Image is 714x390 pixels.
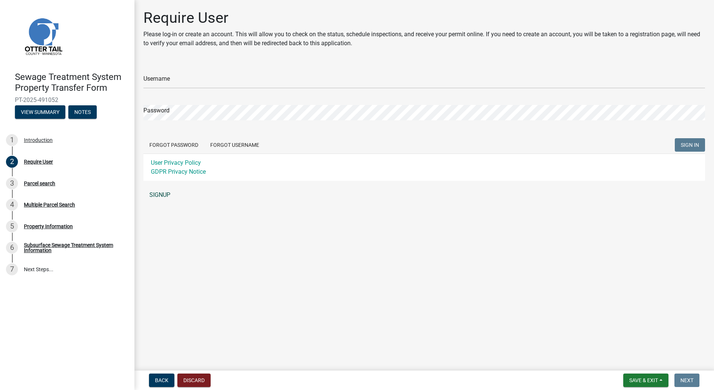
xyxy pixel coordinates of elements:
span: Back [155,377,168,383]
button: View Summary [15,105,65,119]
button: Forgot Username [204,138,265,152]
button: Save & Exit [623,374,668,387]
div: Parcel search [24,181,55,186]
span: Next [680,377,693,383]
div: 5 [6,220,18,232]
div: Introduction [24,137,53,143]
button: Discard [177,374,211,387]
h4: Sewage Treatment System Property Transfer Form [15,72,128,93]
div: 6 [6,242,18,254]
div: 1 [6,134,18,146]
a: SIGNUP [143,188,705,202]
div: Multiple Parcel Search [24,202,75,207]
span: PT-2025-491052 [15,96,119,103]
span: Save & Exit [629,377,658,383]
button: Next [674,374,699,387]
h1: Require User [143,9,705,27]
div: Subsurface Sewage Treatment System Information [24,242,122,253]
a: User Privacy Policy [151,159,201,166]
div: Require User [24,159,53,164]
div: 4 [6,199,18,211]
img: Otter Tail County, Minnesota [15,8,71,64]
div: 7 [6,263,18,275]
wm-modal-confirm: Summary [15,109,65,115]
p: Please log-in or create an account. This will allow you to check on the status, schedule inspecti... [143,30,705,48]
button: Forgot Password [143,138,204,152]
div: Property Information [24,224,73,229]
div: 3 [6,177,18,189]
a: GDPR Privacy Notice [151,168,206,175]
button: SIGN IN [675,138,705,152]
span: SIGN IN [681,142,699,148]
button: Notes [68,105,97,119]
wm-modal-confirm: Notes [68,109,97,115]
div: 2 [6,156,18,168]
button: Back [149,374,174,387]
